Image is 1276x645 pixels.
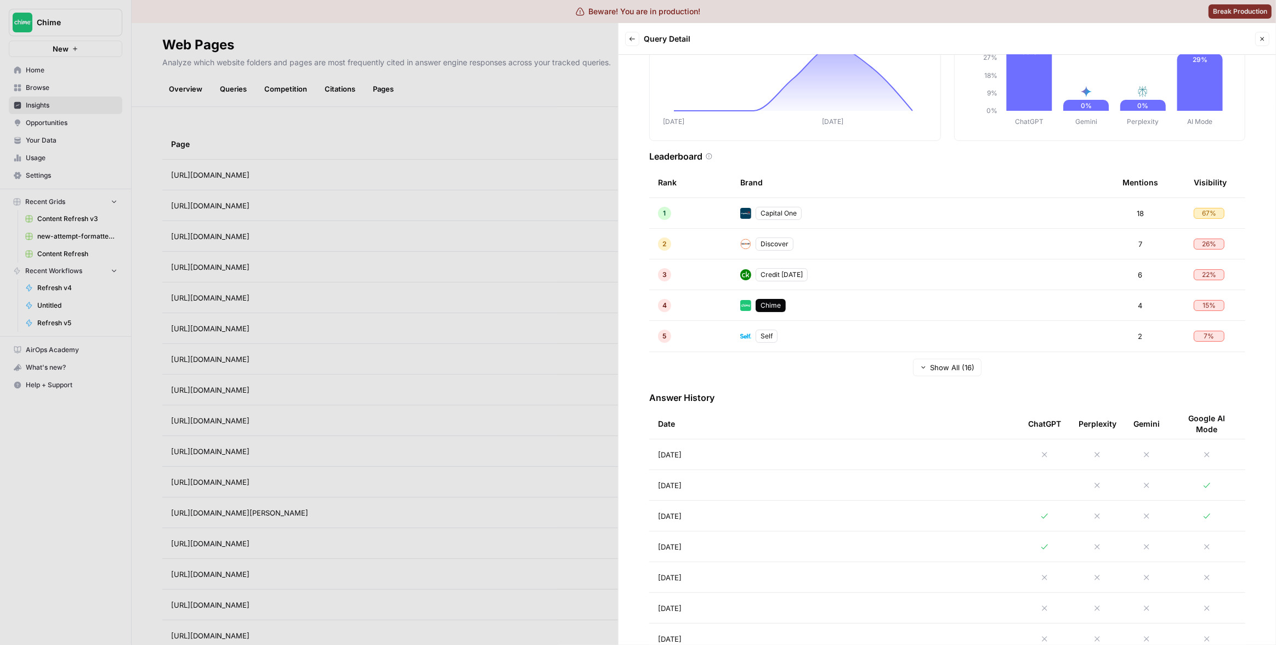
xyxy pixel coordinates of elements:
[987,89,997,97] tspan: 9%
[1137,208,1144,219] span: 18
[1137,101,1148,110] text: 0%
[658,167,677,197] div: Rank
[1127,118,1159,126] tspan: Perplexity
[1202,270,1216,280] span: 22 %
[662,301,667,310] span: 4
[756,207,802,220] div: Capital One
[658,541,682,552] span: [DATE]
[1028,409,1061,439] div: ChatGPT
[740,167,1105,197] div: Brand
[1202,208,1216,218] span: 67 %
[740,269,751,280] img: yzjw3jts518e8sm2uynec89lddlo
[644,33,690,44] span: Query Detail
[984,71,997,80] tspan: 18%
[1133,409,1160,439] div: Gemini
[1177,409,1237,439] div: Google AI Mode
[658,449,682,460] span: [DATE]
[823,118,844,126] tspan: [DATE]
[1079,409,1116,439] div: Perplexity
[649,150,702,163] h3: Leaderboard
[1202,239,1216,249] span: 26 %
[1138,239,1142,250] span: 7
[658,480,682,491] span: [DATE]
[740,331,751,342] img: 8ktsc9c2wq3fdiq3j37anl1gvegp
[983,54,997,62] tspan: 27%
[663,331,667,341] span: 5
[1080,101,1091,110] text: 0%
[658,633,682,644] span: [DATE]
[756,299,786,312] div: Chime
[1075,118,1097,126] tspan: Gemini
[1203,301,1216,310] span: 15 %
[658,603,682,614] span: [DATE]
[1138,300,1143,311] span: 4
[663,118,685,126] tspan: [DATE]
[930,362,974,373] span: Show All (16)
[740,300,751,311] img: mhv33baw7plipcpp00rsngv1nu95
[1138,331,1143,342] span: 2
[756,237,793,251] div: Discover
[740,239,751,250] img: bqgl29juvk0uu3qq1uv3evh0wlvg
[663,239,667,249] span: 2
[662,270,667,280] span: 3
[1138,269,1143,280] span: 6
[649,391,1245,404] h3: Answer History
[756,330,778,343] div: Self
[658,572,682,583] span: [DATE]
[1187,118,1212,126] tspan: AI Mode
[663,208,666,218] span: 1
[1192,55,1207,64] text: 29%
[1204,331,1215,341] span: 7 %
[658,409,1011,439] div: Date
[913,359,982,376] button: Show All (16)
[1194,167,1227,197] div: Visibility
[1122,167,1158,197] div: Mentions
[658,511,682,522] span: [DATE]
[756,268,808,281] div: Credit [DATE]
[1014,118,1043,126] tspan: ChatGPT
[986,106,997,115] tspan: 0%
[740,208,751,219] img: 055fm6kq8b5qbl7l3b1dn18gw8jg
